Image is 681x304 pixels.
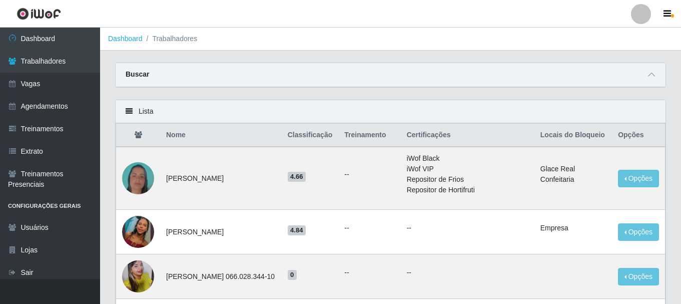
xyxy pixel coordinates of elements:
[534,124,612,147] th: Locais do Bloqueio
[100,28,681,51] nav: breadcrumb
[122,255,154,297] img: 1711379761416.jpeg
[122,150,154,207] img: 1698090874027.jpeg
[344,267,394,278] ul: --
[108,35,143,43] a: Dashboard
[160,124,282,147] th: Nome
[540,164,606,185] li: Glace Real Confeitaria
[540,223,606,233] li: Empresa
[160,210,282,254] td: [PERSON_NAME]
[122,216,154,248] img: 1705435641963.jpeg
[407,174,528,185] li: Repositor de Frios
[282,124,339,147] th: Classificação
[618,223,659,241] button: Opções
[143,34,198,44] li: Trabalhadores
[618,170,659,187] button: Opções
[288,270,297,280] span: 0
[344,169,394,180] ul: --
[338,124,400,147] th: Treinamento
[401,124,534,147] th: Certificações
[407,223,528,233] p: --
[288,172,306,182] span: 4.66
[407,185,528,195] li: Repositor de Hortifruti
[407,164,528,174] li: iWof VIP
[618,268,659,285] button: Opções
[344,223,394,233] ul: --
[288,225,306,235] span: 4.84
[612,124,665,147] th: Opções
[17,8,61,20] img: CoreUI Logo
[160,254,282,299] td: [PERSON_NAME] 066.028.344-10
[407,153,528,164] li: iWof Black
[407,267,528,278] p: --
[116,100,665,123] div: Lista
[126,70,149,78] strong: Buscar
[160,147,282,210] td: [PERSON_NAME]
